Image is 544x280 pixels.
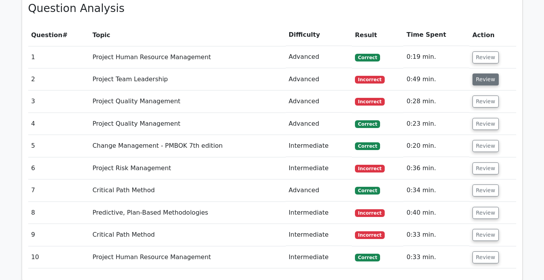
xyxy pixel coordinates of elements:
button: Review [472,140,499,152]
td: 10 [28,246,90,268]
td: Project Quality Management [89,90,285,113]
th: # [28,24,90,46]
td: Intermediate [286,202,352,224]
button: Review [472,118,499,130]
span: Incorrect [355,231,385,239]
th: Action [469,24,516,46]
button: Review [472,184,499,196]
button: Review [472,251,499,263]
td: 6 [28,157,90,179]
td: Advanced [286,179,352,201]
h3: Question Analysis [28,2,516,15]
td: 0:20 min. [403,135,469,157]
button: Review [472,73,499,85]
td: 1 [28,46,90,68]
td: 0:40 min. [403,202,469,224]
td: 9 [28,224,90,246]
td: Intermediate [286,224,352,246]
span: Incorrect [355,165,385,172]
span: Question [31,31,63,39]
td: Project Team Leadership [89,68,285,90]
th: Time Spent [403,24,469,46]
button: Review [472,51,499,63]
span: Correct [355,142,380,150]
td: Advanced [286,113,352,135]
th: Topic [89,24,285,46]
th: Result [352,24,403,46]
span: Incorrect [355,98,385,106]
td: 0:19 min. [403,46,469,68]
th: Difficulty [286,24,352,46]
td: 0:36 min. [403,157,469,179]
td: Predictive, Plan-Based Methodologies [89,202,285,224]
span: Incorrect [355,209,385,217]
button: Review [472,162,499,174]
td: 0:28 min. [403,90,469,113]
td: Advanced [286,90,352,113]
td: Advanced [286,68,352,90]
td: 7 [28,179,90,201]
td: 5 [28,135,90,157]
td: Project Human Resource Management [89,46,285,68]
td: Project Risk Management [89,157,285,179]
td: 8 [28,202,90,224]
button: Review [472,96,499,108]
td: Advanced [286,46,352,68]
td: 0:34 min. [403,179,469,201]
td: 3 [28,90,90,113]
td: Intermediate [286,246,352,268]
span: Correct [355,120,380,128]
td: 4 [28,113,90,135]
td: Critical Path Method [89,179,285,201]
span: Incorrect [355,76,385,84]
td: 2 [28,68,90,90]
button: Review [472,229,499,241]
span: Correct [355,54,380,61]
span: Correct [355,187,380,195]
span: Correct [355,254,380,261]
td: 0:33 min. [403,246,469,268]
button: Review [472,207,499,219]
td: 0:49 min. [403,68,469,90]
td: Change Management - PMBOK 7th edition [89,135,285,157]
td: Intermediate [286,135,352,157]
td: Project Human Resource Management [89,246,285,268]
td: Project Quality Management [89,113,285,135]
td: Critical Path Method [89,224,285,246]
td: 0:33 min. [403,224,469,246]
td: Intermediate [286,157,352,179]
td: 0:23 min. [403,113,469,135]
